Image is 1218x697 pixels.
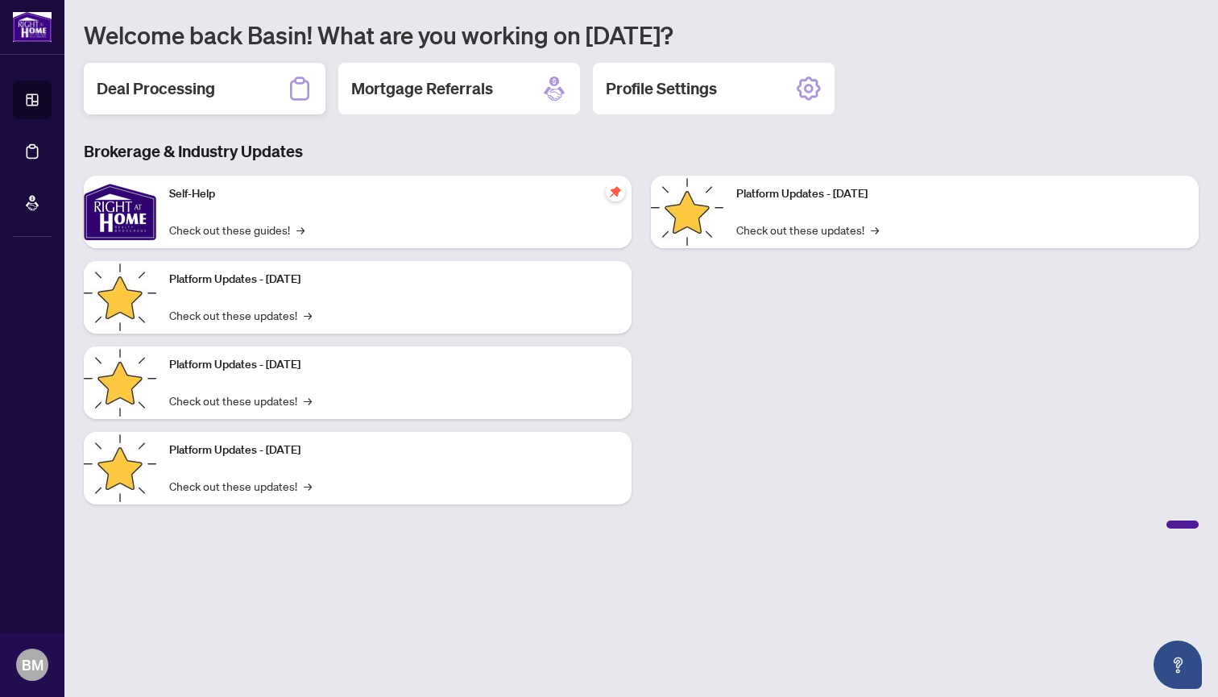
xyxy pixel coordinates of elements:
[296,221,304,239] span: →
[97,77,215,100] h2: Deal Processing
[169,185,619,203] p: Self-Help
[351,77,493,100] h2: Mortgage Referrals
[22,653,43,676] span: BM
[84,19,1199,50] h1: Welcome back Basin! What are you working on [DATE]?
[606,182,625,201] span: pushpin
[169,306,312,324] a: Check out these updates!→
[651,176,723,248] img: Platform Updates - June 23, 2025
[1154,641,1202,689] button: Open asap
[84,261,156,334] img: Platform Updates - September 16, 2025
[304,392,312,409] span: →
[169,477,312,495] a: Check out these updates!→
[169,442,619,459] p: Platform Updates - [DATE]
[169,221,304,239] a: Check out these guides!→
[169,356,619,374] p: Platform Updates - [DATE]
[84,346,156,419] img: Platform Updates - July 21, 2025
[304,477,312,495] span: →
[606,77,717,100] h2: Profile Settings
[736,185,1186,203] p: Platform Updates - [DATE]
[84,432,156,504] img: Platform Updates - July 8, 2025
[169,392,312,409] a: Check out these updates!→
[304,306,312,324] span: →
[169,271,619,288] p: Platform Updates - [DATE]
[13,12,52,42] img: logo
[871,221,879,239] span: →
[736,221,879,239] a: Check out these updates!→
[84,176,156,248] img: Self-Help
[84,140,1199,163] h3: Brokerage & Industry Updates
